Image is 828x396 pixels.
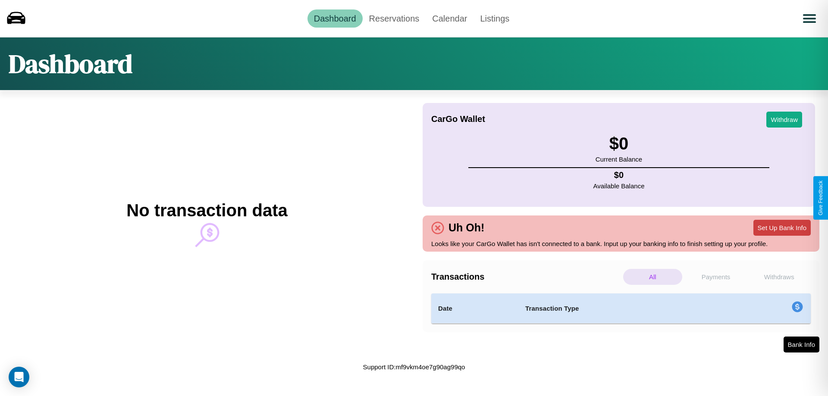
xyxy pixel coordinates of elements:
a: Listings [474,9,516,28]
h1: Dashboard [9,46,132,81]
table: simple table [431,293,811,324]
p: Withdraws [750,269,809,285]
h3: $ 0 [596,134,642,153]
h4: Date [438,303,511,314]
div: Open Intercom Messenger [9,367,29,387]
button: Open menu [797,6,822,31]
div: Give Feedback [818,181,824,215]
h2: No transaction data [126,201,287,220]
p: Available Balance [593,180,645,192]
p: Payments [687,269,746,285]
a: Calendar [426,9,474,28]
a: Reservations [363,9,426,28]
a: Dashboard [307,9,363,28]
h4: Transaction Type [525,303,721,314]
button: Set Up Bank Info [753,220,811,236]
h4: Transactions [431,272,621,282]
p: Support ID: mf9vkm4oe7g90ag99qo [363,361,465,373]
h4: CarGo Wallet [431,114,485,124]
h4: $ 0 [593,170,645,180]
p: Looks like your CarGo Wallet has isn't connected to a bank. Input up your banking info to finish ... [431,238,811,249]
button: Bank Info [784,337,819,352]
p: All [623,269,682,285]
p: Current Balance [596,153,642,165]
h4: Uh Oh! [444,221,489,234]
button: Withdraw [766,112,802,128]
